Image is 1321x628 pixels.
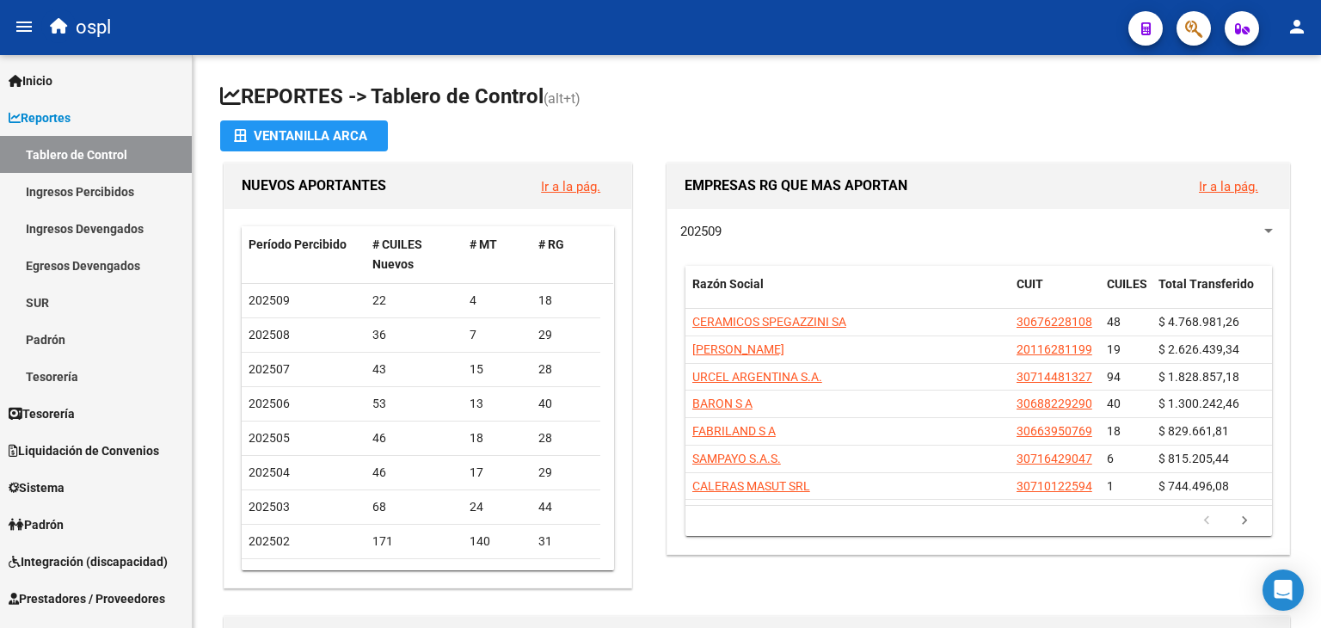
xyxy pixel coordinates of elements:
span: CUILES [1107,277,1147,291]
span: $ 744.496,08 [1158,479,1229,493]
span: 202502 [249,534,290,548]
div: 31 [538,532,593,551]
span: Razón Social [692,277,764,291]
span: $ 1.300.242,46 [1158,397,1239,410]
span: 202507 [249,362,290,376]
span: BARON S A [692,397,753,410]
div: 28 [538,428,593,448]
datatable-header-cell: CUILES [1100,266,1152,323]
span: 30714481327 [1017,370,1092,384]
div: 24 [470,497,525,517]
span: CUIT [1017,277,1043,291]
span: SAMPAYO S.A.S. [692,452,781,465]
span: FABRILAND S A [692,424,776,438]
span: 30710122594 [1017,479,1092,493]
span: 202509 [249,293,290,307]
span: [PERSON_NAME] [692,342,784,356]
datatable-header-cell: CUIT [1010,266,1100,323]
div: 29 [538,463,593,483]
span: 30688229290 [1017,397,1092,410]
span: 202501 [249,569,290,582]
div: 140 [470,532,525,551]
div: 18 [538,291,593,311]
span: $ 829.661,81 [1158,424,1229,438]
div: 22 [372,291,457,311]
div: Ventanilla ARCA [234,120,374,151]
div: 7 [470,325,525,345]
span: EMPRESAS RG QUE MAS APORTAN [685,177,907,194]
span: ospl [76,9,111,46]
mat-icon: person [1287,16,1307,37]
a: go to previous page [1190,512,1223,531]
datatable-header-cell: Período Percibido [242,226,366,283]
span: 20116281199 [1017,342,1092,356]
span: 30663950769 [1017,424,1092,438]
div: 53 [372,394,457,414]
div: Open Intercom Messenger [1263,570,1304,611]
span: Prestadores / Proveedores [9,589,165,608]
div: 68 [372,497,457,517]
span: $ 1.828.857,18 [1158,370,1239,384]
span: CALERAS MASUT SRL [692,479,810,493]
span: (alt+t) [544,90,581,107]
div: 44 [538,497,593,517]
datatable-header-cell: Total Transferido [1152,266,1272,323]
span: 48 [1107,315,1121,329]
button: Ir a la pág. [527,170,614,202]
div: 82 [470,566,525,586]
span: 202505 [249,431,290,445]
span: 40 [1107,397,1121,410]
span: 202503 [249,500,290,514]
span: URCEL ARGENTINA S.A. [692,370,822,384]
datatable-header-cell: # RG [531,226,600,283]
div: 4 [470,291,525,311]
span: Inicio [9,71,52,90]
div: 28 [538,360,593,379]
span: Sistema [9,478,65,497]
span: $ 815.205,44 [1158,452,1229,465]
span: 202508 [249,328,290,342]
span: # MT [470,237,497,251]
span: Período Percibido [249,237,347,251]
span: Total Transferido [1158,277,1254,291]
div: 46 [372,463,457,483]
span: 1 [1107,479,1114,493]
div: 171 [372,532,457,551]
div: 17 [470,463,525,483]
span: 202504 [249,465,290,479]
span: $ 4.768.981,26 [1158,315,1239,329]
div: 107 [372,566,457,586]
span: CERAMICOS SPEGAZZINI SA [692,315,846,329]
span: 202506 [249,397,290,410]
button: Ir a la pág. [1185,170,1272,202]
a: go to next page [1228,512,1261,531]
span: 94 [1107,370,1121,384]
span: # CUILES Nuevos [372,237,422,271]
span: NUEVOS APORTANTES [242,177,386,194]
div: 25 [538,566,593,586]
span: 19 [1107,342,1121,356]
div: 40 [538,394,593,414]
span: Padrón [9,515,64,534]
div: 36 [372,325,457,345]
a: Ir a la pág. [541,179,600,194]
mat-icon: menu [14,16,34,37]
span: Reportes [9,108,71,127]
div: 43 [372,360,457,379]
span: 30676228108 [1017,315,1092,329]
span: 202509 [680,224,722,239]
span: 30716429047 [1017,452,1092,465]
datatable-header-cell: # CUILES Nuevos [366,226,464,283]
span: $ 2.626.439,34 [1158,342,1239,356]
datatable-header-cell: Razón Social [685,266,1010,323]
div: 15 [470,360,525,379]
span: 6 [1107,452,1114,465]
div: 46 [372,428,457,448]
div: 18 [470,428,525,448]
span: Liquidación de Convenios [9,441,159,460]
span: Integración (discapacidad) [9,552,168,571]
span: Tesorería [9,404,75,423]
div: 29 [538,325,593,345]
span: # RG [538,237,564,251]
a: Ir a la pág. [1199,179,1258,194]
